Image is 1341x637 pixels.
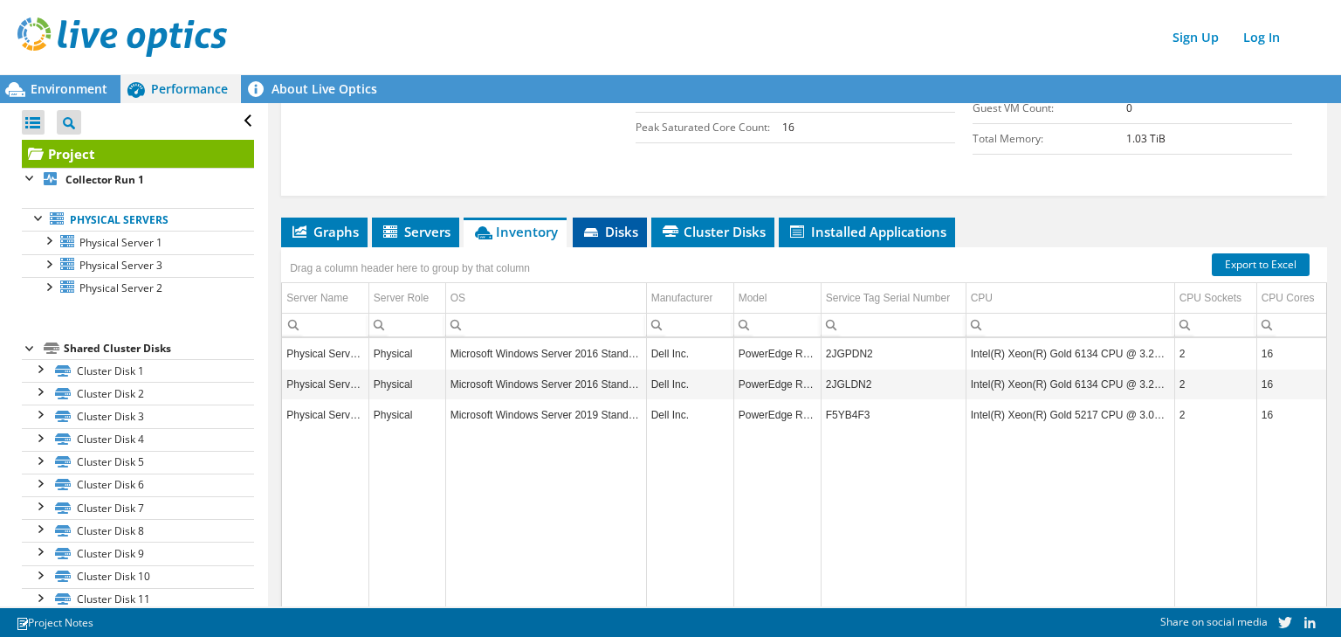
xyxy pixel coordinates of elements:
[282,314,368,337] td: Column Server Name, Filter cell
[368,314,445,337] td: Column Server Role, Filter cell
[739,287,767,308] div: Model
[445,400,646,431] td: Column OS, Value Microsoft Windows Server 2019 Standard
[374,343,441,364] div: Physical
[821,339,966,370] td: Column Service Tag Serial Number, Value 2JGPDN2
[966,400,1174,431] td: Column CPU, Value Intel(R) Xeon(R) Gold 5217 CPU @ 3.00GHz
[1160,614,1268,629] span: Share on social media
[472,223,558,240] span: Inventory
[22,474,254,496] a: Cluster Disk 6
[1212,253,1310,276] a: Export to Excel
[1256,339,1330,370] td: Column CPU Cores, Value 16
[374,405,441,426] div: Physical
[1256,283,1330,314] td: CPU Cores Column
[22,542,254,564] a: Cluster Disk 9
[22,428,254,451] a: Cluster Disk 4
[733,314,821,337] td: Column Model, Filter cell
[733,370,821,400] td: Column Model, Value PowerEdge R740
[368,400,445,431] td: Column Server Role, Value Physical
[646,339,733,370] td: Column Manufacturer, Value Dell Inc.
[151,80,228,97] span: Performance
[290,223,359,240] span: Graphs
[381,223,450,240] span: Servers
[660,223,766,240] span: Cluster Disks
[3,612,106,634] a: Project Notes
[733,339,821,370] td: Column Model, Value PowerEdge R740
[1234,24,1289,50] a: Log In
[646,370,733,400] td: Column Manufacturer, Value Dell Inc.
[651,287,713,308] div: Manufacturer
[79,258,162,273] span: Physical Server 3
[966,314,1174,337] td: Column CPU, Filter cell
[241,75,390,103] a: About Live Optics
[368,283,445,314] td: Server Role Column
[646,314,733,337] td: Column Manufacturer, Filter cell
[782,120,794,135] b: 16
[1174,314,1256,337] td: Column CPU Sockets, Filter cell
[733,400,821,431] td: Column Model, Value PowerEdge R740
[22,359,254,382] a: Cluster Disk 1
[821,400,966,431] td: Column Service Tag Serial Number, Value F5YB4F3
[1256,314,1330,337] td: Column CPU Cores, Filter cell
[1126,100,1132,115] b: 0
[966,339,1174,370] td: Column CPU, Value Intel(R) Xeon(R) Gold 6134 CPU @ 3.20GHz
[1174,400,1256,431] td: Column CPU Sockets, Value 2
[368,370,445,400] td: Column Server Role, Value Physical
[22,565,254,588] a: Cluster Disk 10
[22,231,254,253] a: Physical Server 1
[1174,370,1256,400] td: Column CPU Sockets, Value 2
[733,283,821,314] td: Model Column
[368,339,445,370] td: Column Server Role, Value Physical
[22,496,254,519] a: Cluster Disk 7
[286,287,348,308] div: Server Name
[1256,400,1330,431] td: Column CPU Cores, Value 16
[826,287,951,308] div: Service Tag Serial Number
[445,314,646,337] td: Column OS, Filter cell
[445,339,646,370] td: Column OS, Value Microsoft Windows Server 2016 Standard
[285,256,534,280] div: Drag a column header here to group by that column
[821,314,966,337] td: Column Service Tag Serial Number, Filter cell
[374,374,441,395] div: Physical
[22,519,254,542] a: Cluster Disk 8
[821,283,966,314] td: Service Tag Serial Number Column
[22,405,254,427] a: Cluster Disk 3
[282,339,368,370] td: Column Server Name, Value Physical Server 1
[966,370,1174,400] td: Column CPU, Value Intel(R) Xeon(R) Gold 6134 CPU @ 3.20GHz
[973,93,1126,124] td: Guest VM Count:
[646,400,733,431] td: Column Manufacturer, Value Dell Inc.
[1174,283,1256,314] td: CPU Sockets Column
[22,140,254,168] a: Project
[17,17,227,57] img: live_optics_svg.svg
[1256,370,1330,400] td: Column CPU Cores, Value 16
[281,247,1327,619] div: Data grid
[450,287,465,308] div: OS
[1126,131,1166,146] b: 1.03 TiB
[1179,287,1241,308] div: CPU Sockets
[1164,24,1228,50] a: Sign Up
[636,113,782,143] td: Peak Saturated Core Count:
[65,172,144,187] b: Collector Run 1
[282,283,368,314] td: Server Name Column
[22,382,254,405] a: Cluster Disk 2
[445,283,646,314] td: OS Column
[374,287,429,308] div: Server Role
[282,400,368,431] td: Column Server Name, Value Physical Server 3
[971,287,993,308] div: CPU
[1262,287,1315,308] div: CPU Cores
[22,254,254,277] a: Physical Server 3
[22,168,254,190] a: Collector Run 1
[22,208,254,231] a: Physical Servers
[22,451,254,474] a: Cluster Disk 5
[973,124,1126,155] td: Total Memory:
[445,370,646,400] td: Column OS, Value Microsoft Windows Server 2016 Standard
[22,588,254,611] a: Cluster Disk 11
[1174,339,1256,370] td: Column CPU Sockets, Value 2
[64,338,254,359] div: Shared Cluster Disks
[79,235,162,250] span: Physical Server 1
[966,283,1174,314] td: CPU Column
[646,283,733,314] td: Manufacturer Column
[581,223,638,240] span: Disks
[79,280,162,295] span: Physical Server 2
[787,223,946,240] span: Installed Applications
[821,370,966,400] td: Column Service Tag Serial Number, Value 2JGLDN2
[22,277,254,300] a: Physical Server 2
